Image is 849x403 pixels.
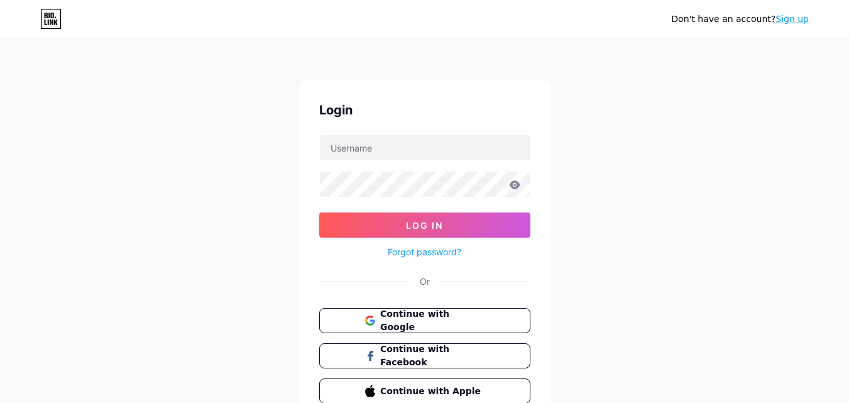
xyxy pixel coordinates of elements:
[380,385,484,398] span: Continue with Apple
[388,245,461,258] a: Forgot password?
[671,13,809,26] div: Don't have an account?
[775,14,809,24] a: Sign up
[319,343,530,368] button: Continue with Facebook
[406,220,443,231] span: Log In
[420,275,430,288] div: Or
[320,135,530,160] input: Username
[319,308,530,333] button: Continue with Google
[380,343,484,369] span: Continue with Facebook
[380,307,484,334] span: Continue with Google
[319,101,530,119] div: Login
[319,213,530,238] button: Log In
